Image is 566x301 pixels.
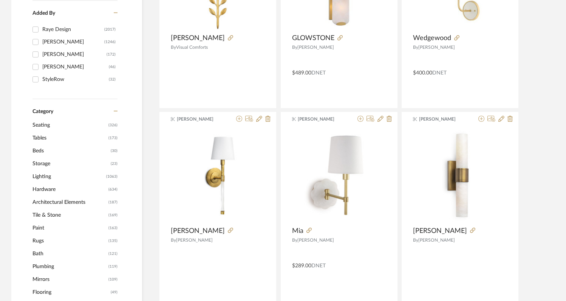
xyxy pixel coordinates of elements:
[418,238,455,242] span: [PERSON_NAME]
[42,73,109,85] div: StyleRow
[413,227,467,235] span: [PERSON_NAME]
[111,145,118,157] span: (30)
[111,158,118,170] span: (23)
[292,70,311,76] span: $489.00
[297,238,334,242] span: [PERSON_NAME]
[32,286,109,299] span: Flooring
[292,238,297,242] span: By
[413,34,451,42] span: Wedgewood
[292,45,297,50] span: By
[292,263,311,268] span: $289.00
[176,45,208,50] span: Visual Comforts
[108,196,118,208] span: (187)
[32,157,109,170] span: Storage
[32,170,104,183] span: Lighting
[432,70,447,76] span: DNET
[176,238,213,242] span: [PERSON_NAME]
[177,116,224,123] span: [PERSON_NAME]
[413,70,432,76] span: $400.00
[171,45,176,50] span: By
[42,36,104,48] div: [PERSON_NAME]
[32,260,107,273] span: Plumbing
[108,273,118,285] span: (109)
[108,132,118,144] span: (173)
[111,286,118,298] span: (49)
[32,247,107,260] span: Bath
[108,261,118,273] span: (119)
[413,128,507,222] img: Emmett
[106,171,118,183] span: (1063)
[298,116,345,123] span: [PERSON_NAME]
[413,45,418,50] span: By
[32,222,107,234] span: Paint
[32,234,107,247] span: Rugs
[109,61,116,73] div: (46)
[32,132,107,144] span: Tables
[108,235,118,247] span: (135)
[104,36,116,48] div: (1246)
[297,45,334,50] span: [PERSON_NAME]
[32,183,107,196] span: Hardware
[171,128,265,223] div: 0
[32,144,109,157] span: Beds
[42,23,104,36] div: Raye Design
[108,183,118,195] span: (634)
[419,116,467,123] span: [PERSON_NAME]
[104,23,116,36] div: (2017)
[171,227,225,235] span: [PERSON_NAME]
[311,70,326,76] span: DNET
[108,248,118,260] span: (121)
[171,238,176,242] span: By
[32,196,107,209] span: Architectural Elements
[109,73,116,85] div: (32)
[292,128,386,222] img: Mia
[311,263,326,268] span: DNET
[32,273,107,286] span: Mirrors
[292,227,303,235] span: Mia
[32,209,107,222] span: Tile & Stone
[413,238,418,242] span: By
[418,45,455,50] span: [PERSON_NAME]
[171,34,225,42] span: [PERSON_NAME]
[171,128,265,222] img: Aubern Sconce
[32,11,55,16] span: Added By
[32,109,53,115] span: Category
[108,119,118,131] span: (326)
[32,119,107,132] span: Seating
[292,34,334,42] span: GLOWSTONE
[108,209,118,221] span: (169)
[107,48,116,61] div: (172)
[42,48,107,61] div: [PERSON_NAME]
[42,61,109,73] div: [PERSON_NAME]
[108,222,118,234] span: (163)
